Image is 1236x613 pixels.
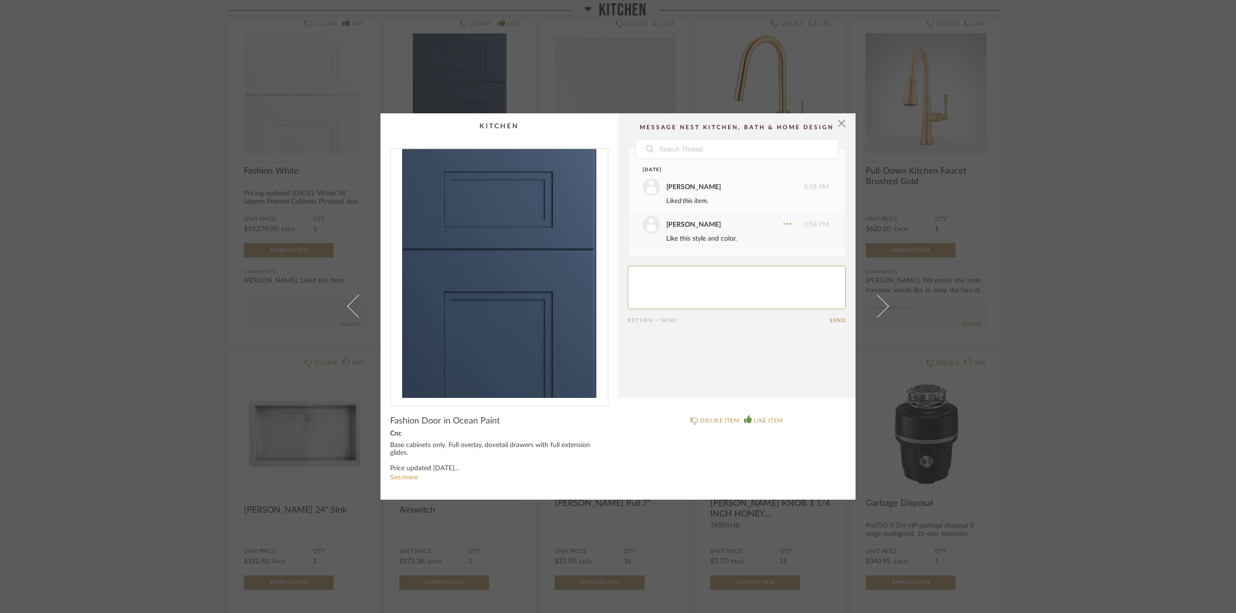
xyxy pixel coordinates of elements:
[643,166,811,174] div: [DATE]
[700,416,739,425] div: DISLIKE ITEM
[628,317,829,324] div: Return = Send
[832,113,851,133] button: Close
[666,219,721,230] div: [PERSON_NAME]
[829,317,846,324] button: Send
[659,139,838,159] input: Search Thread
[666,196,829,206] div: Liked this item.
[666,233,829,244] div: Like this style and color.
[390,416,500,426] span: Fashion Door in Ocean Paint
[390,442,608,473] div: Base cabinets only. Full overlay, dovetail drawers with full extension glides. Price updated [DAT...
[391,149,608,398] img: e87c4236-d17e-4f16-a147-ff6aaf6cfd8c_1000x1000.jpg
[391,149,608,398] div: 0
[390,474,418,481] a: See more
[390,430,608,438] div: Cnc
[754,416,783,425] div: LIKE ITEM
[643,178,829,196] div: 3:58 PM
[666,182,721,192] div: [PERSON_NAME]
[643,216,829,233] div: 3:58 PM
